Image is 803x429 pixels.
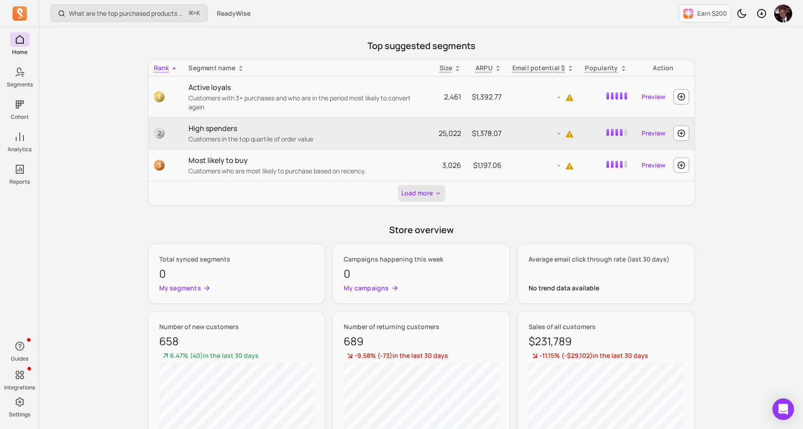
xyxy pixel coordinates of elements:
a: $231,789 [529,333,572,349]
p: Most likely to buy [188,155,427,166]
p: Customers with 3+ purchases and who are in the period most likely to convert again [188,94,427,112]
span: 2,461 [444,92,461,102]
p: Average email click through rate (last 30 days) [529,255,684,264]
p: Popularity [585,63,618,72]
p: Email potential $ [512,63,565,72]
span: 3 [154,160,165,171]
p: ARPU [476,63,493,72]
div: Segment name [188,63,427,72]
p: Earn $200 [697,9,727,18]
button: ReadyWise [211,5,256,22]
a: Preview [638,157,669,173]
span: $1,197.06 [473,160,502,170]
span: -9.58% [354,351,377,360]
p: Cohort [11,113,29,121]
p: Active loyals [188,82,427,93]
p: Number of returning customers [344,322,499,331]
p: Home [12,49,27,56]
span: ( -$29,102 ) [561,351,592,360]
p: Store overview [148,224,695,236]
button: What are the top purchased products after sending a campaign?⌘+K [50,5,208,22]
button: Load more [398,185,445,202]
span: $1,392.77 [472,92,502,102]
div: No trend data available [529,284,684,293]
span: Size [440,63,452,72]
p: - [512,128,574,139]
p: in the last 30 days [344,351,499,361]
span: 3,026 [442,160,461,170]
p: in the last 30 days [159,351,314,361]
p: My segments [159,284,201,293]
span: + [189,9,200,18]
a: Preview [638,125,669,141]
button: Earn $200 [679,5,731,23]
span: 25,022 [439,128,461,138]
p: Reports [9,178,30,185]
span: 2 [154,128,165,139]
kbd: ⌘ [188,8,193,19]
p: Sales of all customers [529,322,684,331]
a: My campaigns [344,284,499,293]
a: 658 [159,333,179,349]
img: avatar [774,5,792,23]
a: Preview [638,89,669,105]
div: Open Intercom Messenger [772,398,794,420]
p: Segments [7,81,33,88]
span: ( -73 ) [377,351,392,360]
p: Top suggested segments [148,40,695,52]
p: Settings [9,411,30,418]
p: What are the top purchased products after sending a campaign? [69,9,185,18]
p: My campaigns [344,284,389,293]
span: $1,378.07 [472,128,502,138]
div: Action [638,63,689,72]
button: Toggle dark mode [733,5,751,23]
p: Customers in the top quartile of order value [188,135,427,144]
p: Guides [11,355,28,362]
p: Analytics [8,146,31,153]
span: ReadyWise [217,9,251,18]
button: Guides [10,337,30,364]
p: Customers who are most likely to purchase based on recency. [188,167,427,176]
p: - [512,91,574,102]
p: Integrations [4,384,35,391]
p: High spenders [188,123,427,134]
span: ( 40 ) [190,351,203,360]
p: - [512,160,574,171]
p: Total synced segments [159,255,314,264]
p: 0 [159,266,314,282]
span: Rank [154,63,169,72]
p: Campaigns happening this week [344,255,499,264]
p: 0 [344,266,499,282]
a: 689 [344,333,363,349]
a: My segments [159,284,314,293]
span: 6.47% [170,351,190,360]
p: Number of new customers [159,322,314,331]
p: in the last 30 days [529,351,684,361]
span: -11.15% [539,351,561,360]
span: 1 [154,91,165,102]
kbd: K [197,10,200,17]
